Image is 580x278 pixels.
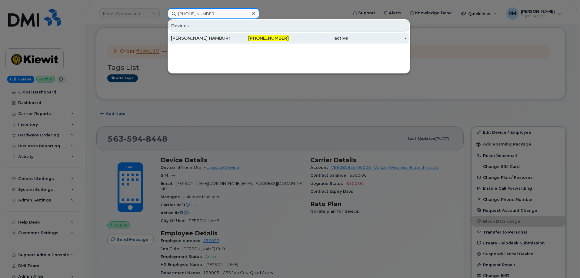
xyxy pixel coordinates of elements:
[171,35,230,41] div: [PERSON_NAME] HAMBURG
[168,20,409,31] div: Devices
[248,35,289,41] span: [PHONE_NUMBER]
[168,33,409,44] a: [PERSON_NAME] HAMBURG[PHONE_NUMBER]active-
[348,35,407,41] div: -
[554,252,575,273] iframe: Messenger Launcher
[289,35,348,41] div: active
[168,8,259,19] input: Find something...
